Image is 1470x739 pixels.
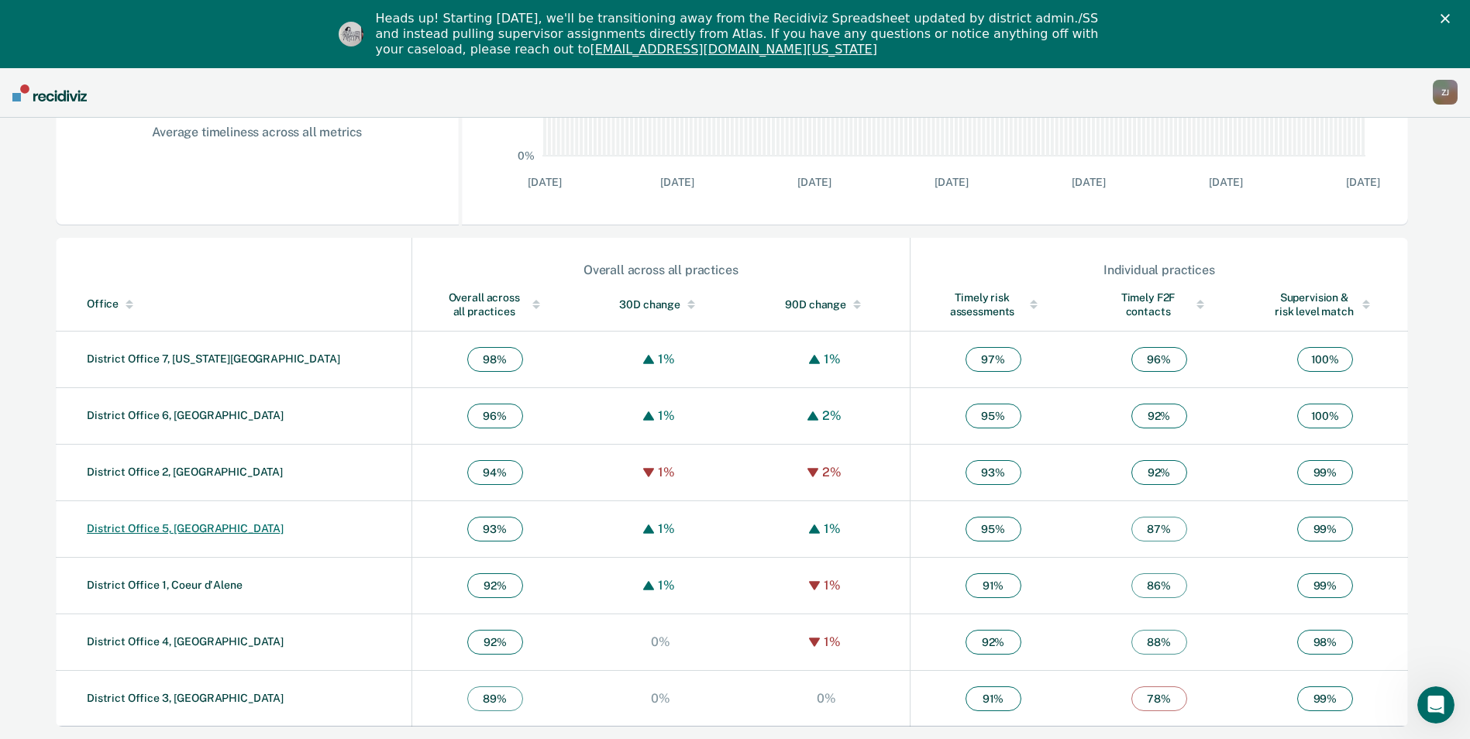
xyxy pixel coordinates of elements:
span: 97 % [966,347,1021,372]
div: 1% [820,352,845,366]
span: 87 % [1131,517,1187,541]
div: Supervision & risk level match [1273,290,1377,318]
span: 98 % [467,347,523,372]
img: Recidiviz [12,84,87,101]
span: 98 % [1297,630,1353,655]
div: 2% [818,408,845,423]
a: District Office 5, [GEOGRAPHIC_DATA] [87,522,284,534]
th: Toggle SortBy [411,278,577,332]
span: 92 % [1131,460,1187,485]
div: 1% [654,521,679,536]
a: [EMAIL_ADDRESS][DOMAIN_NAME][US_STATE] [590,42,876,57]
div: 0% [647,691,674,706]
div: 1% [820,521,845,536]
div: 30D change [609,297,713,311]
div: Office [87,297,405,311]
span: 91 % [966,686,1021,711]
span: 92 % [1131,404,1187,428]
span: 100 % [1297,404,1353,428]
div: Overall across all practices [413,263,909,277]
th: Toggle SortBy [1242,278,1408,332]
span: 99 % [1297,517,1353,541]
span: 92 % [467,630,523,655]
span: 95 % [966,517,1021,541]
text: [DATE] [1209,176,1242,188]
span: 91 % [966,573,1021,598]
span: 99 % [1297,686,1353,711]
div: Timely F2F contacts [1107,290,1210,318]
text: [DATE] [528,176,561,188]
div: 1% [654,578,679,593]
text: [DATE] [797,176,831,188]
span: 89 % [467,686,523,711]
a: District Office 6, [GEOGRAPHIC_DATA] [87,409,284,421]
button: ZJ [1433,80,1458,105]
div: Heads up! Starting [DATE], we'll be transitioning away from the Recidiviz Spreadsheet updated by ... [376,11,1107,57]
div: Individual practices [911,263,1407,277]
div: 1% [820,578,845,593]
div: Timely risk assessments [942,290,1045,318]
a: District Office 1, Coeur d'Alene [87,579,243,591]
div: Average timeliness across all metrics [105,125,409,139]
th: Toggle SortBy [910,278,1076,332]
div: 1% [654,352,679,366]
a: District Office 4, [GEOGRAPHIC_DATA] [87,635,284,648]
img: Profile image for Kim [339,22,363,46]
th: Toggle SortBy [578,278,744,332]
th: Toggle SortBy [1076,278,1241,332]
span: 100 % [1297,347,1353,372]
text: [DATE] [935,176,968,188]
div: 1% [654,408,679,423]
span: 95 % [966,404,1021,428]
th: Toggle SortBy [56,278,411,332]
text: [DATE] [1072,176,1105,188]
div: 1% [820,634,845,649]
span: 93 % [467,517,523,541]
th: Toggle SortBy [744,278,910,332]
div: Overall across all practices [443,290,547,318]
div: 0% [647,634,674,649]
a: District Office 7, [US_STATE][GEOGRAPHIC_DATA] [87,352,340,365]
a: District Office 3, [GEOGRAPHIC_DATA] [87,692,284,704]
span: 99 % [1297,460,1353,485]
span: 92 % [467,573,523,598]
div: Close [1441,14,1456,23]
text: [DATE] [1346,176,1379,188]
span: 96 % [467,404,523,428]
span: 99 % [1297,573,1353,598]
span: 93 % [966,460,1021,485]
div: 1% [654,465,679,479]
span: 78 % [1131,686,1187,711]
div: 90D change [775,297,879,311]
div: Z J [1433,80,1458,105]
a: District Office 2, [GEOGRAPHIC_DATA] [87,466,283,478]
span: 92 % [966,630,1021,655]
span: 94 % [467,460,523,485]
iframe: Intercom live chat [1417,686,1455,724]
text: [DATE] [660,176,694,188]
span: 88 % [1131,630,1187,655]
div: 0% [813,691,840,706]
span: 86 % [1131,573,1187,598]
span: 96 % [1131,347,1187,372]
div: 2% [818,465,845,479]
